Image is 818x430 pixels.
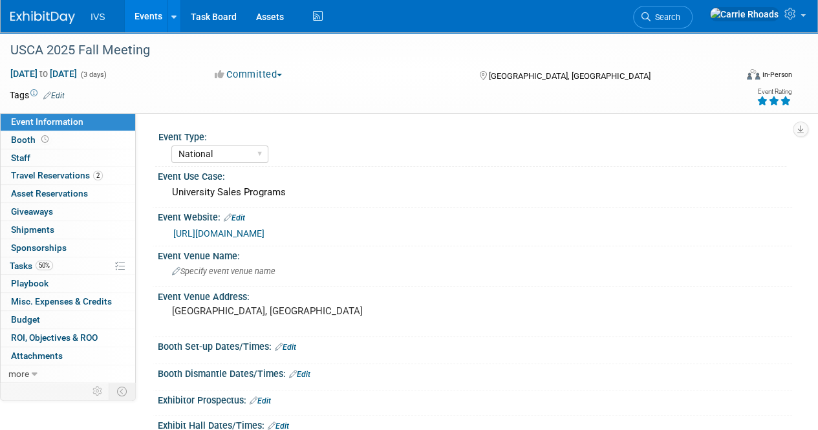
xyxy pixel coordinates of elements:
[488,71,650,81] span: [GEOGRAPHIC_DATA], [GEOGRAPHIC_DATA]
[158,391,792,407] div: Exhibitor Prospectus:
[8,369,29,379] span: more
[158,167,792,183] div: Event Use Case:
[1,329,135,347] a: ROI, Objectives & ROO
[747,69,760,80] img: Format-Inperson.png
[109,383,136,400] td: Toggle Event Tabs
[1,149,135,167] a: Staff
[93,171,103,180] span: 2
[172,266,275,276] span: Specify event venue name
[1,311,135,328] a: Budget
[678,67,792,87] div: Event Format
[11,153,30,163] span: Staff
[1,167,135,184] a: Travel Reservations2
[167,182,782,202] div: University Sales Programs
[158,287,792,303] div: Event Venue Address:
[224,213,245,222] a: Edit
[91,12,105,22] span: IVS
[11,206,53,217] span: Giveaways
[1,365,135,383] a: more
[11,170,103,180] span: Travel Reservations
[10,68,78,80] span: [DATE] [DATE]
[10,11,75,24] img: ExhibitDay
[633,6,693,28] a: Search
[1,293,135,310] a: Misc. Expenses & Credits
[1,257,135,275] a: Tasks50%
[11,188,88,199] span: Asset Reservations
[11,134,51,145] span: Booth
[43,91,65,100] a: Edit
[289,370,310,379] a: Edit
[11,350,63,361] span: Attachments
[709,7,779,21] img: Carrie Rhoads
[1,113,135,131] a: Event Information
[80,70,107,79] span: (3 days)
[6,39,726,62] div: USCA 2025 Fall Meeting
[11,224,54,235] span: Shipments
[1,185,135,202] a: Asset Reservations
[11,116,83,127] span: Event Information
[173,228,264,239] a: [URL][DOMAIN_NAME]
[158,127,786,144] div: Event Type:
[1,347,135,365] a: Attachments
[11,296,112,306] span: Misc. Expenses & Credits
[762,70,792,80] div: In-Person
[11,332,98,343] span: ROI, Objectives & ROO
[1,221,135,239] a: Shipments
[10,89,65,102] td: Tags
[158,246,792,263] div: Event Venue Name:
[87,383,109,400] td: Personalize Event Tab Strip
[757,89,791,95] div: Event Rating
[11,314,40,325] span: Budget
[158,364,792,381] div: Booth Dismantle Dates/Times:
[250,396,271,405] a: Edit
[158,337,792,354] div: Booth Set-up Dates/Times:
[210,68,287,81] button: Committed
[39,134,51,144] span: Booth not reserved yet
[1,239,135,257] a: Sponsorships
[38,69,50,79] span: to
[275,343,296,352] a: Edit
[158,208,792,224] div: Event Website:
[651,12,680,22] span: Search
[11,278,48,288] span: Playbook
[1,203,135,220] a: Giveaways
[172,305,408,317] pre: [GEOGRAPHIC_DATA], [GEOGRAPHIC_DATA]
[1,275,135,292] a: Playbook
[11,242,67,253] span: Sponsorships
[36,261,53,270] span: 50%
[1,131,135,149] a: Booth
[10,261,53,271] span: Tasks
